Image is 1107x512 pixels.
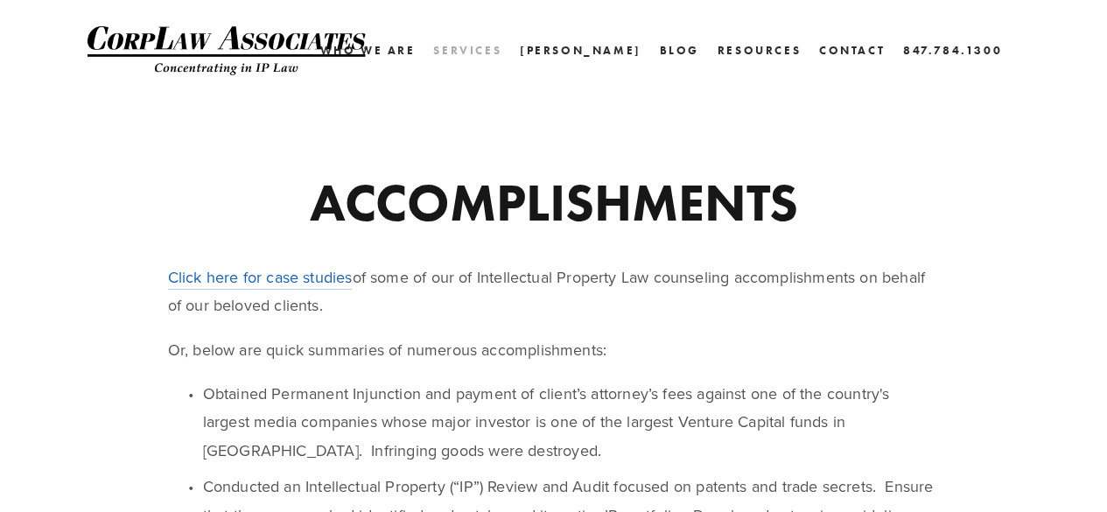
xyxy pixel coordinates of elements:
[168,263,940,320] p: of some of our of Intellectual Property Law counseling accomplishments on behalf of our beloved c...
[520,38,641,63] a: [PERSON_NAME]
[168,266,353,290] a: Click here for case studies
[319,38,415,63] a: Who We Are
[903,38,1002,63] a: 847.784.1300
[168,176,940,228] h1: ACCOMPLISHMENTS
[88,26,368,75] img: CorpLaw IP Law Firm
[433,38,501,63] a: Services
[659,38,698,63] a: Blog
[203,380,940,465] p: Obtained Permanent Injunction and payment of client’s attorney’s fees against one of the country'...
[168,336,940,364] p: Or, below are quick summaries of numerous accomplishments:
[819,38,885,63] a: Contact
[718,44,801,57] a: Resources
